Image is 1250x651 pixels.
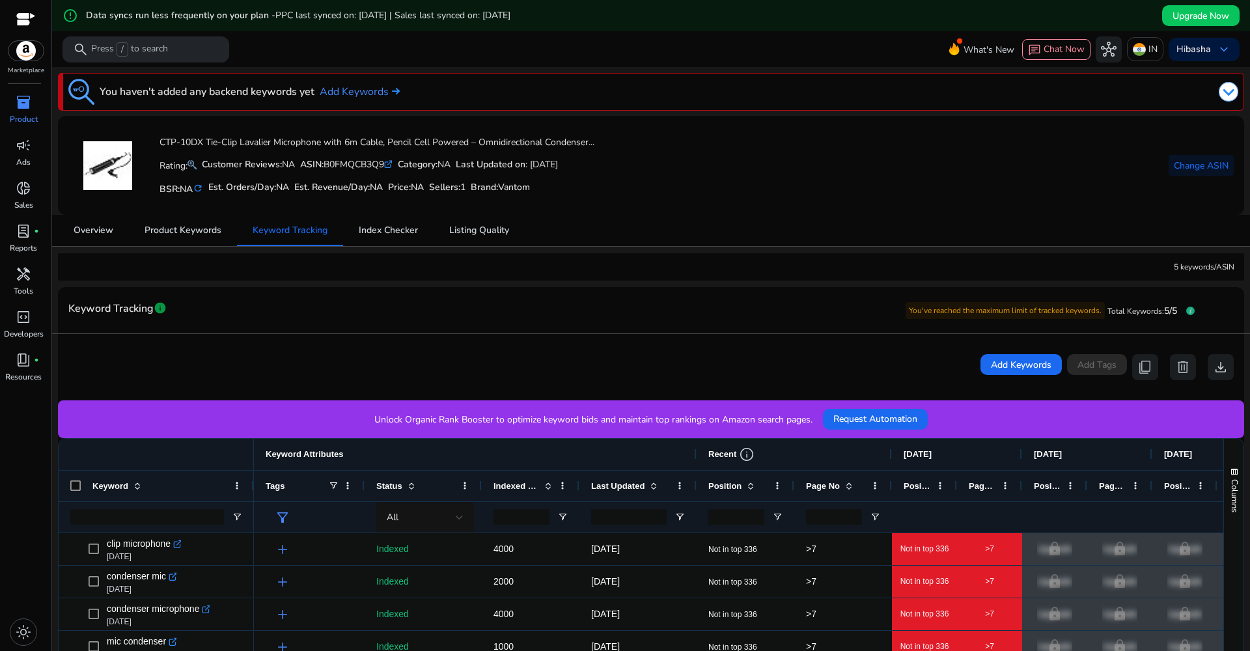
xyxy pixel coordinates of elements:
[91,42,168,57] p: Press to search
[275,9,510,21] span: PPC last synced on: [DATE] | Sales last synced on: [DATE]
[1219,82,1238,102] img: dropdown-arrow.svg
[376,609,409,619] span: Indexed
[376,544,409,554] span: Indexed
[16,223,31,239] span: lab_profile
[1034,449,1062,459] span: [DATE]
[1037,568,1072,595] p: Upgrade
[320,84,400,100] a: Add Keywords
[1174,159,1229,173] span: Change ASIN
[117,42,128,57] span: /
[107,616,210,627] p: [DATE]
[980,354,1062,375] button: Add Keywords
[398,158,437,171] b: Category:
[456,158,558,171] div: : [DATE]
[471,182,530,193] h5: :
[739,447,755,462] span: info
[985,576,994,587] span: >7
[16,266,31,282] span: handyman
[1102,601,1137,628] p: Upgrade
[73,42,89,57] span: search
[708,447,755,462] div: Recent
[1213,359,1229,375] span: download
[83,141,132,190] img: 4101OcVj-CL._SS40_.jpg
[1101,42,1117,57] span: hub
[62,8,78,23] mat-icon: error_outline
[100,84,314,100] h3: You haven't added any backend keywords yet
[964,38,1014,61] span: What's New
[708,545,757,554] span: Not in top 336
[1028,44,1041,57] span: chat
[1037,536,1072,562] p: Upgrade
[70,509,224,525] input: Keyword Filter Input
[471,181,496,193] span: Brand
[266,449,343,459] span: Keyword Attributes
[708,577,757,587] span: Not in top 336
[180,183,193,195] span: NA
[107,567,166,585] span: condenser mic
[493,576,514,587] span: 2000
[1133,43,1146,56] img: in.svg
[870,512,880,522] button: Open Filter Menu
[1167,536,1202,562] p: Upgrade
[359,226,418,235] span: Index Checker
[674,512,685,522] button: Open Filter Menu
[107,551,181,562] p: [DATE]
[68,79,94,105] img: keyword-tracking.svg
[16,180,31,196] span: donut_small
[107,534,171,553] span: clip microphone
[493,544,514,554] span: 4000
[74,226,113,235] span: Overview
[806,509,862,525] input: Page No Filter Input
[1174,261,1234,273] div: 5 keywords/ASIN
[376,576,409,587] span: Indexed
[374,413,812,426] p: Unlock Organic Rank Booster to optimize keyword bids and maintain top rankings on Amazon search p...
[275,542,290,557] span: add
[160,137,594,148] h4: CTP-10DX Tie-Clip Lavalier Microphone with 6m Cable, Pencil Cell Powered – Omnidirectional Conden...
[8,66,44,76] p: Marketplace
[160,157,197,173] p: Rating:
[376,481,402,491] span: Status
[5,371,42,383] p: Resources
[275,510,290,525] span: filter_alt
[4,328,44,340] p: Developers
[10,242,37,254] p: Reports
[456,158,525,171] b: Last Updated on
[806,544,816,554] span: >7
[1216,42,1232,57] span: keyboard_arrow_down
[591,576,620,587] span: [DATE]
[387,511,398,523] span: All
[493,609,514,619] span: 4000
[904,449,932,459] span: [DATE]
[1162,5,1240,26] button: Upgrade Now
[275,607,290,622] span: add
[969,481,996,491] span: Page No
[14,199,33,211] p: Sales
[1022,39,1090,60] button: chatChat Now
[591,481,645,491] span: Last Updated
[14,285,33,297] p: Tools
[591,609,620,619] span: [DATE]
[107,584,176,594] p: [DATE]
[460,181,465,193] span: 1
[591,544,620,554] span: [DATE]
[300,158,393,171] div: B0FMQCB3Q9
[266,481,285,491] span: Tags
[900,544,949,554] span: Not in top 336
[10,113,38,125] p: Product
[833,412,917,426] span: Request Automation
[232,512,242,522] button: Open Filter Menu
[708,481,742,491] span: Position
[16,137,31,153] span: campaign
[398,158,451,171] div: NA
[86,10,510,21] h5: Data syncs run less frequently on your plan -
[107,600,199,618] span: condenser microphone
[160,181,203,195] h5: BSR:
[202,158,282,171] b: Customer Reviews:
[1148,38,1158,61] p: IN
[253,226,327,235] span: Keyword Tracking
[991,358,1051,372] span: Add Keywords
[16,156,31,168] p: Ads
[591,509,667,525] input: Last Updated Filter Input
[294,182,383,193] h5: Est. Revenue/Day:
[1176,45,1211,54] p: Hi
